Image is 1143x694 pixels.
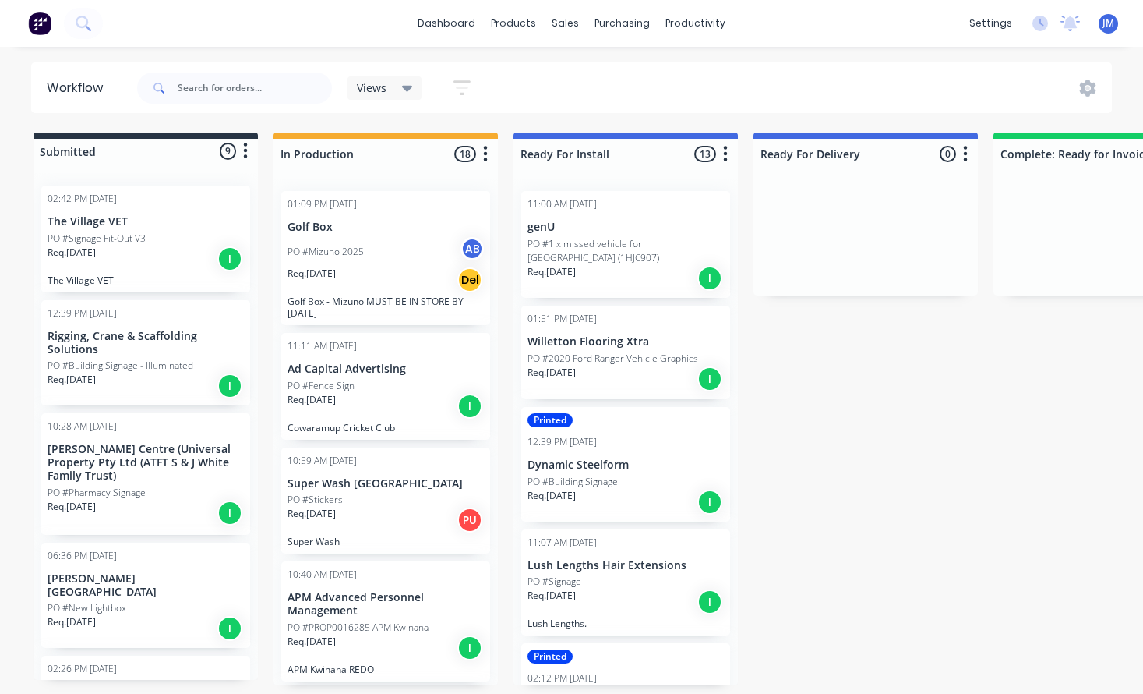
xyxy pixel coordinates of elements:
[48,192,117,206] div: 02:42 PM [DATE]
[527,352,698,366] p: PO #2020 Ford Ranger Vehicle Graphics
[527,459,724,472] p: Dynamic Steelform
[527,618,724,629] p: Lush Lengths.
[217,374,242,398] div: I
[288,379,355,393] p: PO #Fence Sign
[521,529,730,636] div: 11:07 AM [DATE]Lush Lengths Hair ExtensionsPO #SignageReq.[DATE]ILush Lengths.
[527,589,576,603] p: Req. [DATE]
[178,73,332,104] input: Search for orders...
[527,489,576,503] p: Req. [DATE]
[288,635,336,649] p: Req. [DATE]
[527,536,597,550] div: 11:07 AM [DATE]
[48,373,96,387] p: Req. [DATE]
[47,79,111,97] div: Workflow
[457,636,482,660] div: I
[527,221,724,234] p: genU
[527,475,618,489] p: PO #Building Signage
[527,197,597,211] div: 11:00 AM [DATE]
[288,536,484,547] p: Super Wash
[457,508,482,533] div: PU
[217,501,242,526] div: I
[48,215,244,228] p: The Village VET
[544,12,587,35] div: sales
[527,575,581,589] p: PO #Signage
[48,572,244,599] p: [PERSON_NAME] [GEOGRAPHIC_DATA]
[460,237,484,260] div: AB
[48,615,96,629] p: Req. [DATE]
[457,267,482,292] div: Del
[288,197,357,211] div: 01:09 PM [DATE]
[527,265,576,279] p: Req. [DATE]
[281,448,490,554] div: 10:59 AM [DATE]Super Wash [GEOGRAPHIC_DATA]PO #StickersReq.[DATE]PUSuper Wash
[521,306,730,399] div: 01:51 PM [DATE]Willetton Flooring XtraPO #2020 Ford Ranger Vehicle GraphicsReq.[DATE]I
[527,671,597,685] div: 02:12 PM [DATE]
[357,80,386,96] span: Views
[41,413,250,534] div: 10:28 AM [DATE][PERSON_NAME] Centre (Universal Property Pty Ltd (ATFT S & J White Family Trust)PO...
[48,601,126,615] p: PO #New Lightbox
[41,186,250,292] div: 02:42 PM [DATE]The Village VETPO #Signage Fit-Out V3Req.[DATE]IThe Village VET
[217,616,242,641] div: I
[410,12,483,35] a: dashboard
[587,12,658,35] div: purchasing
[457,394,482,419] div: I
[288,568,357,582] div: 10:40 AM [DATE]
[41,543,250,649] div: 06:36 PM [DATE][PERSON_NAME] [GEOGRAPHIC_DATA]PO #New LightboxReq.[DATE]I
[527,650,573,664] div: Printed
[288,363,484,376] p: Ad Capital Advertising
[288,339,357,353] div: 11:11 AM [DATE]
[281,333,490,440] div: 11:11 AM [DATE]Ad Capital AdvertisingPO #Fence SignReq.[DATE]ICowaramup Cricket Club
[527,366,576,380] p: Req. [DATE]
[48,306,117,320] div: 12:39 PM [DATE]
[288,621,429,635] p: PO #PROP0016285 APM Kwinana
[41,300,250,406] div: 12:39 PM [DATE]Rigging, Crane & Scaffolding SolutionsPO #Building Signage - IlluminatedReq.[DATE]I
[48,549,117,563] div: 06:36 PM [DATE]
[527,237,724,265] p: PO #1 x missed vehicle for [GEOGRAPHIC_DATA] (1HJC907)
[288,422,484,434] p: Cowaramup Cricket Club
[281,561,490,682] div: 10:40 AM [DATE]APM Advanced Personnel ManagementPO #PROP0016285 APM KwinanaReq.[DATE]IAPM Kwinana...
[288,477,484,490] p: Super Wash [GEOGRAPHIC_DATA]
[288,267,336,281] p: Req. [DATE]
[527,312,597,326] div: 01:51 PM [DATE]
[288,591,484,618] p: APM Advanced Personnel Management
[288,393,336,407] p: Req. [DATE]
[48,420,117,434] div: 10:28 AM [DATE]
[288,507,336,521] p: Req. [DATE]
[527,335,724,349] p: Willetton Flooring Xtra
[48,246,96,260] p: Req. [DATE]
[48,330,244,356] p: Rigging, Crane & Scaffolding Solutions
[48,274,244,286] p: The Village VET
[527,559,724,572] p: Lush Lengths Hair Extensions
[288,296,484,319] p: Golf Box - Mizuno MUST BE IN STORE BY [DATE]
[28,12,51,35] img: Factory
[697,366,722,391] div: I
[48,500,96,514] p: Req. [DATE]
[48,443,244,482] p: [PERSON_NAME] Centre (Universal Property Pty Ltd (ATFT S & J White Family Trust)
[288,454,357,468] div: 10:59 AM [DATE]
[48,486,146,500] p: PO #Pharmacy Signage
[658,12,733,35] div: productivity
[48,359,193,373] p: PO #Building Signage - Illuminated
[527,435,597,449] div: 12:39 PM [DATE]
[288,245,364,259] p: PO #Mizuno 2025
[281,191,490,325] div: 01:09 PM [DATE]Golf BoxPO #Mizuno 2025ABReq.[DATE]DelGolf Box - Mizuno MUST BE IN STORE BY [DATE]
[288,493,343,507] p: PO #Stickers
[521,407,730,522] div: Printed12:39 PM [DATE]Dynamic SteelformPO #Building SignageReq.[DATE]I
[217,246,242,271] div: I
[48,232,146,246] p: PO #Signage Fit-Out V3
[288,664,484,675] p: APM Kwinana REDO
[521,191,730,298] div: 11:00 AM [DATE]genUPO #1 x missed vehicle for [GEOGRAPHIC_DATA] (1HJC907)Req.[DATE]I
[697,266,722,291] div: I
[288,221,484,234] p: Golf Box
[483,12,544,35] div: products
[961,12,1020,35] div: settings
[527,413,573,427] div: Printed
[697,490,722,515] div: I
[1102,16,1114,30] span: JM
[48,662,117,676] div: 02:26 PM [DATE]
[697,590,722,614] div: I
